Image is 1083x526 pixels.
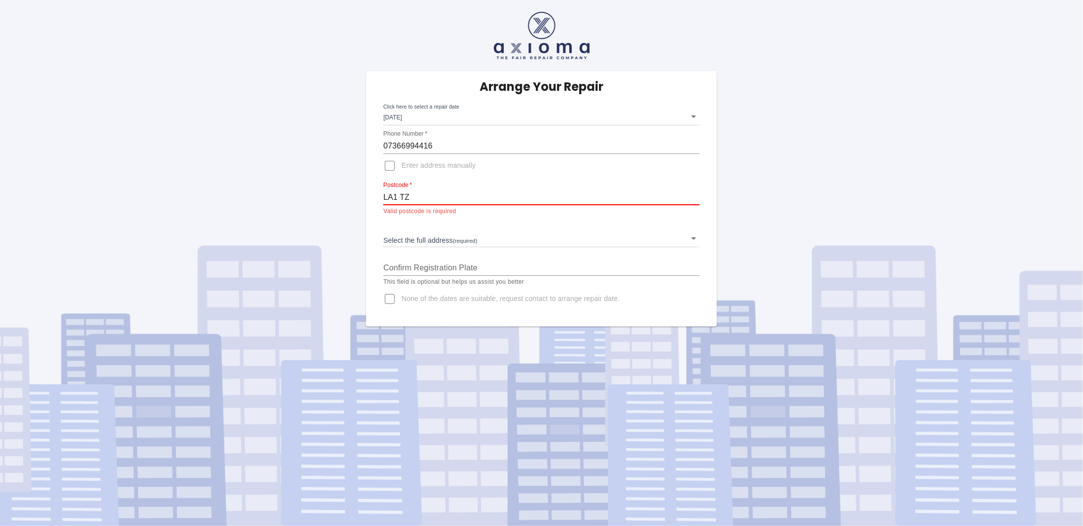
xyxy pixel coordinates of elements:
span: None of the dates are suitable, request contact to arrange repair date. [402,294,620,304]
p: Valid postcode is required [383,207,700,217]
img: axioma [494,12,590,59]
span: Enter address manually [402,161,476,171]
p: This field is optional but helps us assist you better [383,277,700,287]
label: Click here to select a repair date [383,103,459,111]
div: [DATE] [383,108,700,125]
h5: Arrange Your Repair [480,79,603,95]
label: Phone Number [383,130,427,138]
label: Postcode [383,181,412,189]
